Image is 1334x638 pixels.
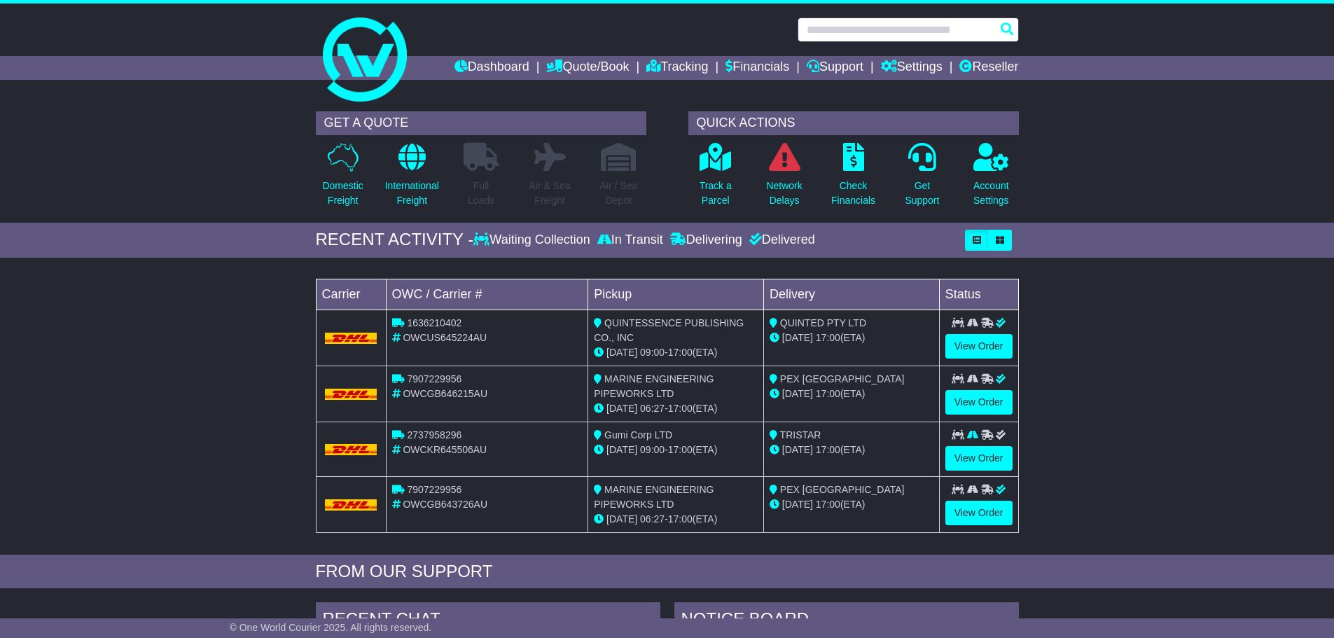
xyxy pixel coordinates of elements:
[668,513,693,525] span: 17:00
[407,373,461,384] span: 7907229956
[594,345,758,360] div: - (ETA)
[321,142,363,216] a: DomesticFreight
[588,279,764,310] td: Pickup
[407,317,461,328] span: 1636210402
[322,179,363,208] p: Domestic Freight
[780,317,866,328] span: QUINTED PTY LTD
[766,179,802,208] p: Network Delays
[699,142,732,216] a: Track aParcel
[770,387,933,401] div: (ETA)
[604,429,672,441] span: Gumi Corp LTD
[904,142,940,216] a: GetSupport
[939,279,1018,310] td: Status
[230,622,432,633] span: © One World Courier 2025. All rights reserved.
[464,179,499,208] p: Full Loads
[606,347,637,358] span: [DATE]
[640,347,665,358] span: 09:00
[831,142,876,216] a: CheckFinancials
[816,444,840,455] span: 17:00
[668,347,693,358] span: 17:00
[807,56,863,80] a: Support
[546,56,629,80] a: Quote/Book
[384,142,440,216] a: InternationalFreight
[594,373,714,399] span: MARINE ENGINEERING PIPEWORKS LTD
[905,179,939,208] p: Get Support
[945,334,1013,359] a: View Order
[816,388,840,399] span: 17:00
[646,56,708,80] a: Tracking
[385,179,439,208] p: International Freight
[316,111,646,135] div: GET A QUOTE
[325,499,377,511] img: DHL.png
[780,429,821,441] span: TRISTAR
[881,56,943,80] a: Settings
[816,499,840,510] span: 17:00
[945,501,1013,525] a: View Order
[454,56,529,80] a: Dashboard
[780,373,905,384] span: PEX [GEOGRAPHIC_DATA]
[725,56,789,80] a: Financials
[594,317,744,343] span: QUINTESSENCE PUBLISHING CO., INC
[403,388,487,399] span: OWCGB646215AU
[640,513,665,525] span: 06:27
[529,179,571,208] p: Air & Sea Freight
[594,512,758,527] div: - (ETA)
[594,401,758,416] div: - (ETA)
[606,403,637,414] span: [DATE]
[325,333,377,344] img: DHL.png
[973,179,1009,208] p: Account Settings
[770,497,933,512] div: (ETA)
[765,142,803,216] a: NetworkDelays
[746,233,815,248] div: Delivered
[325,389,377,400] img: DHL.png
[600,179,638,208] p: Air / Sea Depot
[668,403,693,414] span: 17:00
[407,484,461,495] span: 7907229956
[594,443,758,457] div: - (ETA)
[325,444,377,455] img: DHL.png
[782,332,813,343] span: [DATE]
[973,142,1010,216] a: AccountSettings
[594,233,667,248] div: In Transit
[316,279,386,310] td: Carrier
[959,56,1018,80] a: Reseller
[700,179,732,208] p: Track a Parcel
[640,444,665,455] span: 09:00
[407,429,461,441] span: 2737958296
[782,388,813,399] span: [DATE]
[473,233,593,248] div: Waiting Collection
[640,403,665,414] span: 06:27
[816,332,840,343] span: 17:00
[667,233,746,248] div: Delivering
[668,444,693,455] span: 17:00
[780,484,905,495] span: PEX [GEOGRAPHIC_DATA]
[770,331,933,345] div: (ETA)
[606,513,637,525] span: [DATE]
[403,444,487,455] span: OWCKR645506AU
[403,332,487,343] span: OWCUS645224AU
[403,499,487,510] span: OWCGB643726AU
[763,279,939,310] td: Delivery
[945,446,1013,471] a: View Order
[316,230,474,250] div: RECENT ACTIVITY -
[782,499,813,510] span: [DATE]
[945,390,1013,415] a: View Order
[386,279,588,310] td: OWC / Carrier #
[688,111,1019,135] div: QUICK ACTIONS
[831,179,875,208] p: Check Financials
[770,443,933,457] div: (ETA)
[606,444,637,455] span: [DATE]
[316,562,1019,582] div: FROM OUR SUPPORT
[782,444,813,455] span: [DATE]
[594,484,714,510] span: MARINE ENGINEERING PIPEWORKS LTD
